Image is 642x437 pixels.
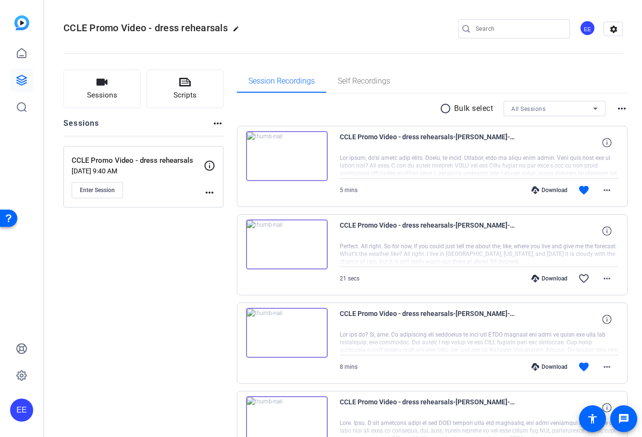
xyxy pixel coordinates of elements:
span: CCLE Promo Video - dress rehearsals-[PERSON_NAME]-2025-09-15-14-33-35-718-0 [340,131,518,154]
img: thumb-nail [246,219,328,269]
span: CCLE Promo Video - dress rehearsals [63,22,228,34]
img: thumb-nail [246,131,328,181]
mat-icon: more_horiz [204,187,215,198]
p: Bulk select [454,103,494,114]
span: Sessions [87,90,117,101]
span: 5 mins [340,187,358,194]
div: Download [527,186,572,194]
div: Download [527,363,572,371]
mat-icon: radio_button_unchecked [440,103,454,114]
mat-icon: favorite [578,184,590,196]
span: Self Recordings [338,77,390,85]
button: Scripts [147,70,224,108]
img: thumb-nail [246,308,328,358]
mat-icon: edit [233,25,244,37]
span: Session Recordings [248,77,315,85]
button: Sessions [63,70,141,108]
img: blue-gradient.svg [14,15,29,30]
span: 21 secs [340,275,359,282]
button: Enter Session [72,182,123,198]
span: CCLE Promo Video - dress rehearsals-[PERSON_NAME]-2025-09-15-13-43-00-723-0 [340,308,518,331]
div: EE [580,20,595,36]
span: Scripts [173,90,197,101]
mat-icon: message [618,413,630,425]
p: CCLE Promo Video - dress rehearsals [72,155,204,166]
mat-icon: more_horiz [601,361,613,373]
span: All Sessions [511,106,545,112]
div: EE [10,399,33,422]
ngx-avatar: Elvis Evans [580,20,596,37]
mat-icon: more_horiz [601,184,613,196]
span: Enter Session [80,186,115,194]
span: CCLE Promo Video - dress rehearsals-[PERSON_NAME]-2025-09-15-14-25-53-166-0 [340,219,518,243]
span: CCLE Promo Video - dress rehearsals-[PERSON_NAME]-2025-09-15-13-38-17-230-0 [340,396,518,419]
input: Search [476,23,562,35]
mat-icon: more_horiz [601,273,613,284]
mat-icon: accessibility [587,413,598,425]
mat-icon: favorite_border [578,273,590,284]
p: [DATE] 9:40 AM [72,167,204,175]
mat-icon: more_horiz [212,118,223,129]
mat-icon: settings [604,22,623,36]
h2: Sessions [63,118,99,136]
mat-icon: favorite [578,361,590,373]
span: 8 mins [340,364,358,370]
mat-icon: more_horiz [616,103,628,114]
div: Download [527,275,572,282]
